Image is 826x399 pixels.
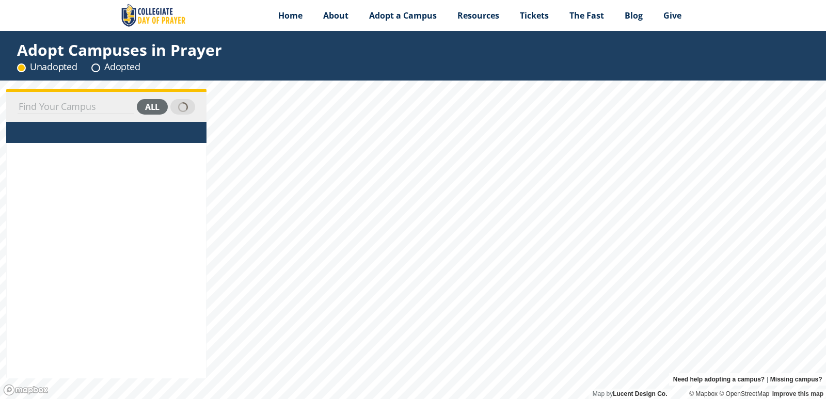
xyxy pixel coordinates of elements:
span: Adopt a Campus [369,10,437,21]
a: Need help adopting a campus? [673,373,765,386]
span: The Fast [569,10,604,21]
a: Missing campus? [770,373,822,386]
a: Lucent Design Co. [613,390,667,397]
span: About [323,10,348,21]
a: Improve this map [772,390,823,397]
div: Adopted [91,60,140,73]
a: OpenStreetMap [719,390,769,397]
a: Mapbox logo [3,384,49,396]
input: Find Your Campus [18,100,134,114]
a: Tickets [510,3,559,28]
div: | [669,373,826,386]
a: The Fast [559,3,614,28]
a: Mapbox [689,390,718,397]
div: Map by [589,389,671,399]
span: Tickets [520,10,549,21]
div: all [137,99,168,115]
a: About [313,3,359,28]
a: Give [653,3,692,28]
span: Home [278,10,303,21]
a: Adopt a Campus [359,3,447,28]
span: Give [663,10,681,21]
div: Unadopted [17,60,77,73]
a: Blog [614,3,653,28]
span: Blog [625,10,643,21]
a: Resources [447,3,510,28]
div: Adopt Campuses in Prayer [17,43,222,56]
a: Home [268,3,313,28]
span: Resources [457,10,499,21]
